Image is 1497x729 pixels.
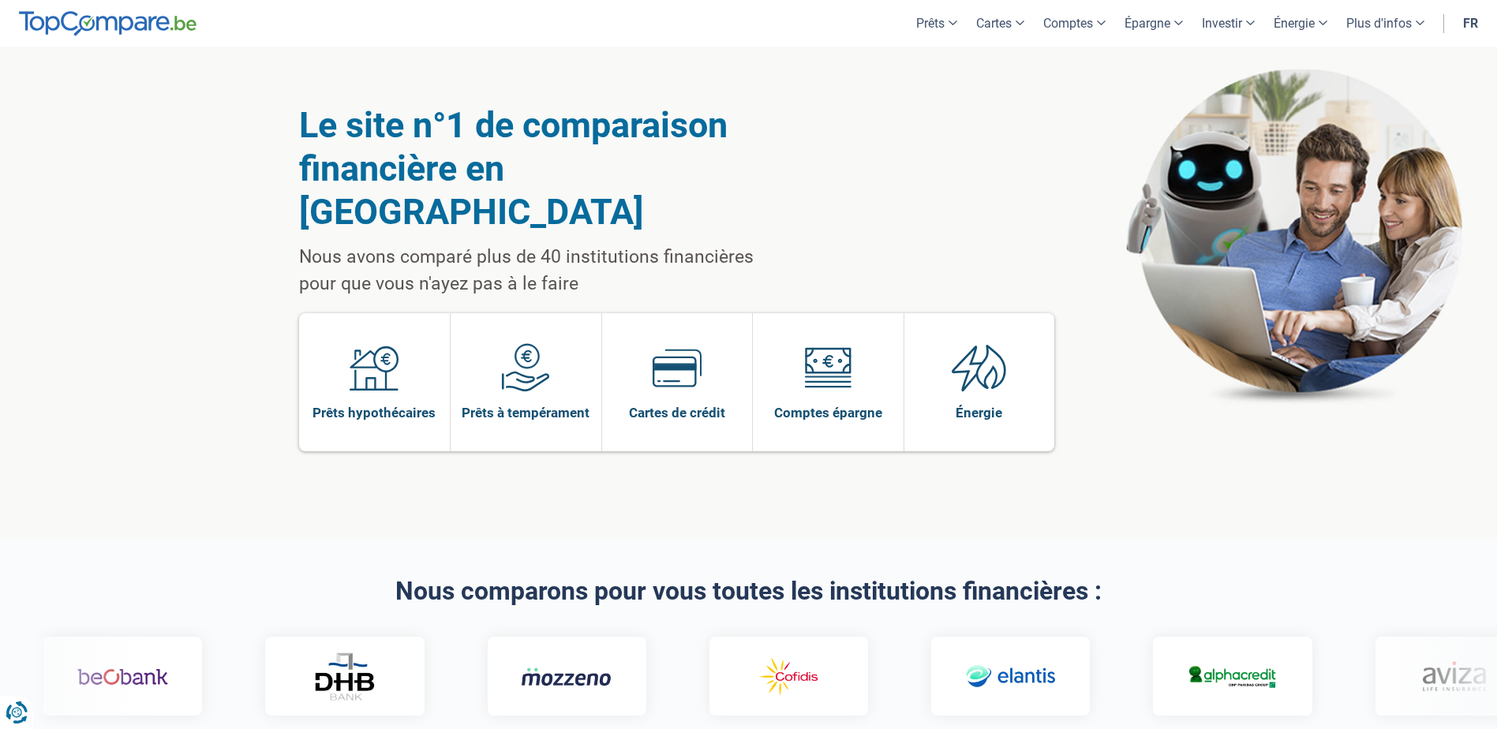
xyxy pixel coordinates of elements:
img: Alphacredit [1162,663,1253,690]
img: TopCompare [19,11,196,36]
img: Prêts à tempérament [501,343,550,392]
a: Cartes de crédit Cartes de crédit [602,313,753,451]
img: Cofidis [719,654,810,700]
span: Prêts à tempérament [462,404,589,421]
span: Énergie [956,404,1002,421]
a: Prêts à tempérament Prêts à tempérament [451,313,601,451]
img: Comptes épargne [803,343,852,392]
span: Comptes épargne [774,404,882,421]
a: Comptes épargne Comptes épargne [753,313,904,451]
img: Elantis [941,654,1031,700]
a: Énergie Énergie [904,313,1055,451]
span: Cartes de crédit [629,404,725,421]
img: Cartes de crédit [653,343,702,392]
span: Prêts hypothécaires [312,404,436,421]
img: Énergie [952,343,1007,392]
h2: Nous comparons pour vous toutes les institutions financières : [299,578,1199,605]
h1: Le site n°1 de comparaison financière en [GEOGRAPHIC_DATA] [299,103,794,234]
img: Prêts hypothécaires [350,343,399,392]
a: Prêts hypothécaires Prêts hypothécaires [299,313,451,451]
p: Nous avons comparé plus de 40 institutions financières pour que vous n'ayez pas à le faire [299,244,794,297]
img: Mozzeno [496,667,587,686]
img: DHB Bank [289,652,352,701]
